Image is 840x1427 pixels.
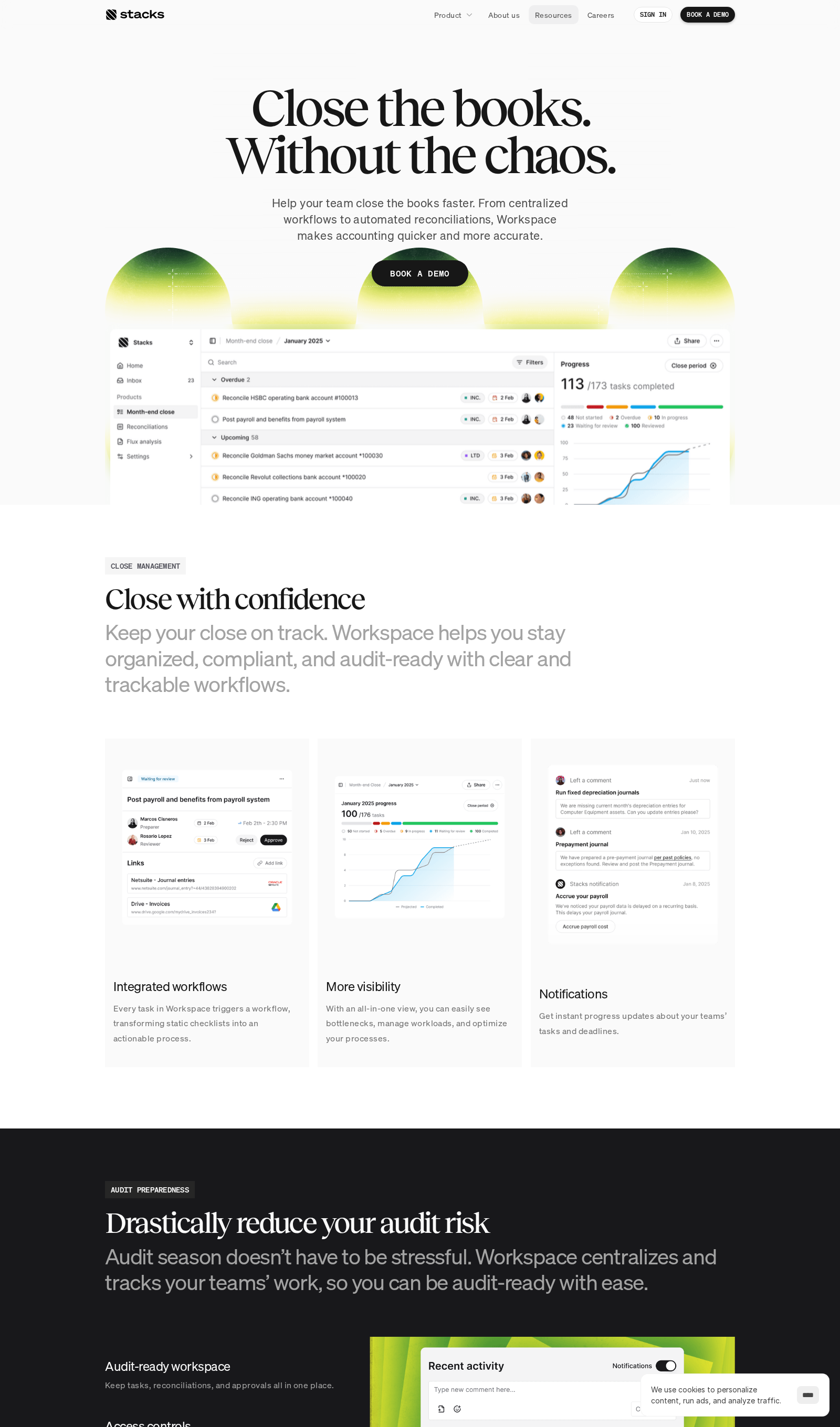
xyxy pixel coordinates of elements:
[488,9,520,20] p: About us
[407,131,475,178] span: the
[326,1001,513,1046] p: With an all-in-one view, you can easily see bottlenecks, manage workloads, and optimize your proc...
[105,619,577,697] h3: Keep your close on track. Workspace helps you stay organized, compliant, and audit-ready with cle...
[105,1243,735,1295] h3: Audit season doesn’t have to be stressful. Workspace centralizes and tracks your teams’ work, so ...
[640,11,667,18] p: SIGN IN
[529,5,579,24] a: Resources
[113,978,301,996] h2: Integrated workflows
[105,1378,349,1393] p: Keep tasks, reconciliations, and approvals all in one place.
[111,560,180,571] h2: CLOSE MANAGEMENT
[482,5,526,24] a: About us
[539,1008,727,1039] p: Get instant progress updates about your teams’ tasks and deadlines.
[587,9,615,20] p: Careers
[651,1384,786,1406] p: We use cookies to personalize content, run ads, and analyze traffic.
[390,266,450,281] p: BOOK A DEMO
[268,195,572,243] p: Help your team close the books faster. From centralized workflows to automated reconciliations, W...
[105,1358,349,1376] h4: Audit-ready workspace
[680,7,735,23] a: BOOK A DEMO
[634,7,673,23] a: SIGN IN
[124,200,170,207] a: Privacy Policy
[105,1207,735,1239] h2: Drastically reduce your audit risk
[251,84,367,131] span: Close
[452,84,590,131] span: books.
[111,1184,189,1195] h2: AUDIT PREPAREDNESS
[434,9,462,20] p: Product
[687,11,729,18] p: BOOK A DEMO
[105,583,577,615] h2: Close with confidence
[372,260,468,286] a: BOOK A DEMO
[484,131,615,178] span: chaos.
[376,84,443,131] span: the
[535,9,572,20] p: Resources
[113,1001,301,1046] p: Every task in Workspace triggers a workflow, transforming static checklists into an actionable pr...
[581,5,621,24] a: Careers
[225,131,398,178] span: Without
[539,985,727,1003] h2: Notifications
[326,978,513,996] h2: More visibility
